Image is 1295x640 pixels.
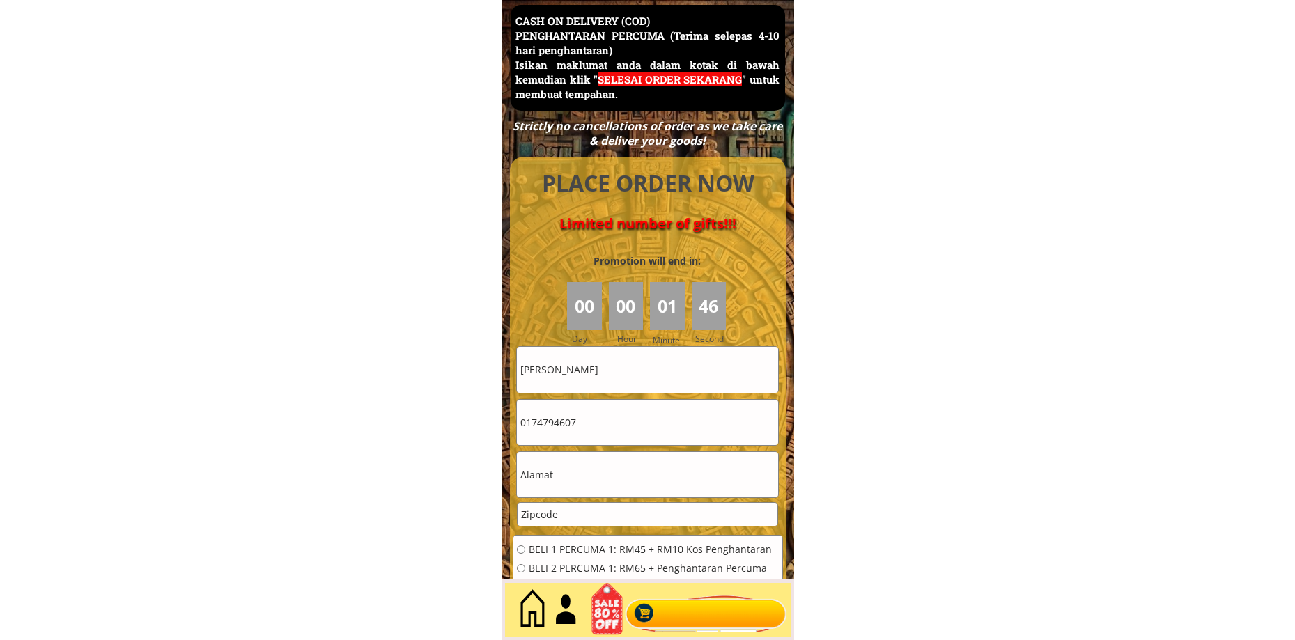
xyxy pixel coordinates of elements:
h3: Second [695,332,729,345]
h3: Minute [653,334,683,347]
h4: PLACE ORDER NOW [526,168,770,199]
input: Zipcode [518,503,777,526]
span: SELESAI ORDER SEKARANG [598,72,742,86]
input: Telefon [517,400,778,445]
h3: CASH ON DELIVERY (COD) PENGHANTARAN PERCUMA (Terima selepas 4-10 hari penghantaran) Isikan maklum... [515,14,780,102]
h4: Limited number of gifts!!! [526,215,770,232]
input: Nama [517,347,778,392]
h3: Day [572,332,607,345]
span: BELI 1 PERCUMA 1: RM45 + RM10 Kos Penghantaran [529,545,773,554]
h3: Promotion will end in: [568,253,726,269]
span: BELI 2 PERCUMA 1: RM65 + Penghantaran Percuma [529,563,773,573]
input: Alamat [517,452,778,497]
div: Strictly no cancellations of order as we take care & deliver your goods! [508,119,786,148]
h3: Hour [617,332,646,345]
